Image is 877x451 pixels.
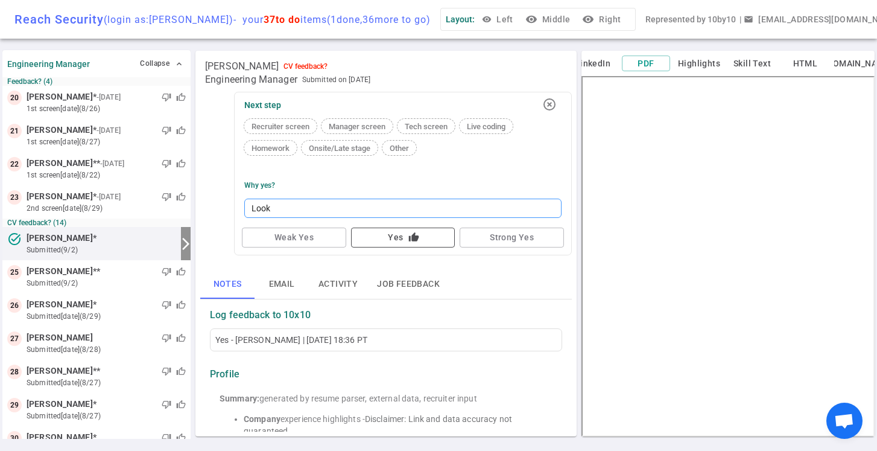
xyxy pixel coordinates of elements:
li: experience highlights - [244,413,552,437]
span: thumb_down [162,333,171,343]
button: Strong Yes [460,228,564,248]
button: PDF [622,56,670,72]
span: [PERSON_NAME] [27,331,93,344]
span: Tech screen [400,122,452,131]
span: Recruiter screen [247,122,314,131]
div: 22 [7,157,22,171]
span: [PERSON_NAME] [27,365,93,377]
button: Left [480,8,518,31]
span: thumb_up [176,267,186,277]
span: thumb_up [176,92,186,102]
span: thumb_down [162,192,171,202]
span: Manager screen [324,122,390,131]
span: [PERSON_NAME] [27,157,93,170]
span: Other [385,144,414,153]
span: thumb_up [176,192,186,202]
span: thumb_up [176,333,186,343]
div: CV feedback? [283,62,328,71]
div: 23 [7,190,22,205]
div: 30 [7,431,22,446]
span: thumb_up [176,433,186,443]
span: [PERSON_NAME] [27,124,93,136]
span: thumb_up [176,159,186,168]
span: [PERSON_NAME] [27,232,93,245]
button: LinkedIn [569,56,617,71]
small: submitted [DATE] (8/28) [27,344,186,355]
small: submitted [DATE] (8/27) [27,377,186,388]
span: Layout: [446,14,475,24]
button: Notes [200,270,255,299]
small: - [DATE] [97,191,121,202]
small: 1st Screen [DATE] (8/22) [27,170,186,181]
small: submitted (9/2) [27,278,186,289]
small: submitted [DATE] (8/27) [27,411,186,421]
button: Activity [309,270,367,299]
span: thumb_down [162,300,171,310]
i: task_alt [7,232,22,246]
small: Feedback? (4) [7,77,186,86]
strong: Profile [210,368,239,380]
span: (login as: [PERSON_NAME] ) [104,14,233,25]
span: Onsite/Late stage [304,144,375,153]
span: [PERSON_NAME] [27,91,93,103]
span: Homework [247,144,294,153]
i: thumb_up [408,232,419,243]
span: [PERSON_NAME] [27,190,93,203]
i: visibility [525,13,537,25]
textarea: Loo [244,199,562,218]
span: Engineering Manager [205,74,297,86]
div: 20 [7,91,22,105]
button: Weak Yes [242,228,346,248]
small: - [DATE] [97,125,121,136]
div: 28 [7,365,22,379]
div: basic tabs example [200,270,572,299]
span: [PERSON_NAME] [205,60,279,72]
span: 37 to do [264,14,300,25]
div: Why Yes? [244,181,275,190]
button: Highlights [675,56,723,71]
small: 1st Screen [DATE] (8/27) [27,136,186,147]
span: thumb_up [176,400,186,409]
strong: Engineering Manager [7,59,90,69]
span: thumb_down [162,400,171,409]
a: Open chat [826,403,863,439]
div: 27 [7,331,22,346]
div: 29 [7,398,22,412]
span: thumb_down [162,159,171,168]
span: thumb_down [162,92,171,102]
button: Yesthumb_up [351,228,455,248]
div: generated by resume parser, external data, recruiter input [220,392,552,405]
small: submitted [DATE] (8/29) [27,311,186,322]
button: Job feedback [367,270,449,299]
span: visibility [482,14,492,24]
span: thumb_down [162,366,171,376]
small: 1st Screen [DATE] (8/26) [27,103,186,114]
iframe: candidate_document_preview__iframe [581,76,875,437]
div: 25 [7,265,22,280]
i: arrow_forward_ios [179,237,193,251]
button: Collapse [137,55,186,72]
div: 26 [7,298,22,313]
button: Email [255,270,309,299]
strong: Summary: [220,394,259,403]
button: visibilityMiddle [523,8,575,31]
span: - your items ( 1 done, 36 more to go) [233,14,431,25]
span: Disclaimer: Link and data accuracy not guaranteed. [244,414,514,436]
small: - [DATE] [100,158,124,169]
strong: Company [244,414,280,424]
small: 2nd Screen [DATE] (8/29) [27,203,186,214]
div: Reach Security [14,12,431,27]
div: Yes - [PERSON_NAME] | [DATE] 18:36 PT [215,334,557,346]
i: visibility [582,13,594,25]
i: highlight_off [542,97,557,112]
span: [PERSON_NAME] [27,431,93,444]
span: thumb_down [162,267,171,277]
small: submitted (9/2) [27,245,176,255]
span: [PERSON_NAME] [27,298,93,311]
span: expand_less [174,59,184,69]
button: Skill Text [728,56,776,71]
span: [PERSON_NAME] [27,398,93,411]
span: thumb_up [176,126,186,135]
div: 21 [7,124,22,138]
span: thumb_up [176,366,186,376]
